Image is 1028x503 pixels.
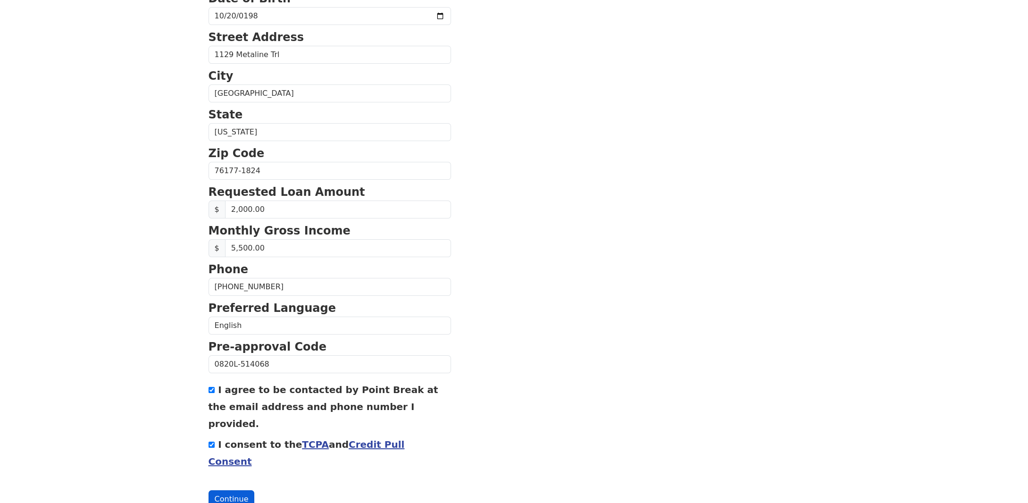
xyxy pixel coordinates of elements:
input: Street Address [209,46,451,64]
input: City [209,84,451,102]
strong: State [209,108,243,121]
input: Phone [209,278,451,296]
strong: Zip Code [209,147,265,160]
strong: Street Address [209,31,304,44]
strong: Phone [209,263,249,276]
strong: Pre-approval Code [209,340,327,353]
span: $ [209,239,226,257]
strong: Preferred Language [209,302,336,315]
label: I agree to be contacted by Point Break at the email address and phone number I provided. [209,384,438,429]
strong: City [209,69,234,83]
p: Monthly Gross Income [209,222,451,239]
input: Zip Code [209,162,451,180]
input: Requested Loan Amount [225,201,451,218]
input: Monthly Gross Income [225,239,451,257]
input: Pre-approval Code [209,355,451,373]
span: $ [209,201,226,218]
label: I consent to the and [209,439,405,467]
strong: Requested Loan Amount [209,185,365,199]
a: TCPA [302,439,329,450]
